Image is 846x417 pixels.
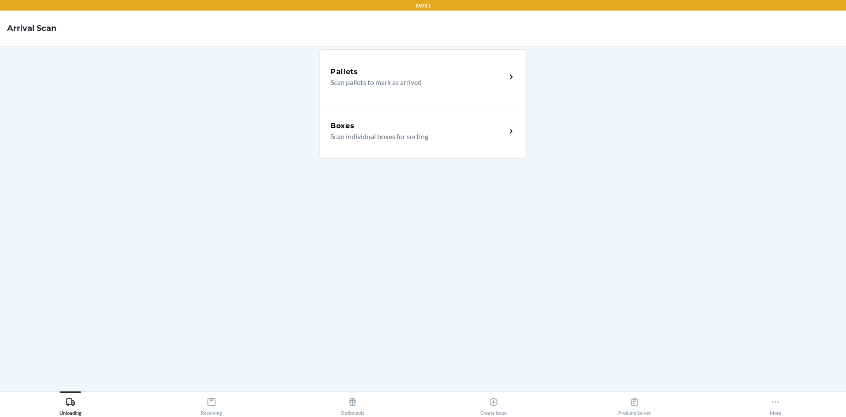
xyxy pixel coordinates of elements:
p: Scan individual boxes for sorting [330,131,499,142]
div: Receiving [201,394,222,416]
button: Outbounds [282,391,423,416]
div: Outbounds [341,394,364,416]
p: EWR1 [416,2,431,10]
div: Unloading [59,394,82,416]
div: More [770,394,781,416]
button: More [705,391,846,416]
p: Scan pallets to mark as arrived [330,77,499,88]
button: Problem Solver [564,391,705,416]
a: PalletsScan pallets to mark as arrived [319,49,527,104]
a: BoxesScan individual boxes for sorting [319,104,527,159]
div: Create Issue [480,394,507,416]
h5: Pallets [330,66,358,77]
h5: Boxes [330,121,355,131]
button: Create Issue [423,391,564,416]
div: Problem Solver [618,394,651,416]
h4: Arrival Scan [7,22,56,34]
button: Receiving [141,391,282,416]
